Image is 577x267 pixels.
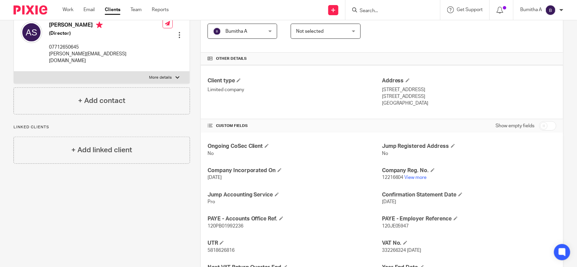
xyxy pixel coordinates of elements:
[382,167,556,174] h4: Company Reg. No.
[405,175,427,180] a: View more
[520,6,542,13] p: Bumitha A
[208,77,382,84] h4: Client type
[208,199,215,204] span: Pro
[49,51,163,64] p: [PERSON_NAME][EMAIL_ADDRESS][DOMAIN_NAME]
[382,240,556,247] h4: VAT No.
[208,123,382,129] h4: CUSTOM FIELDS
[208,215,382,222] h4: PAYE - Accounts Office Ref.
[213,27,221,35] img: svg%3E
[96,22,103,28] i: Primary
[208,191,382,198] h4: Jump Accounting Service
[216,56,247,61] span: Other details
[382,93,556,100] p: [STREET_ADDRESS]
[225,29,247,34] span: Bumitha A
[382,199,396,204] span: [DATE]
[49,22,163,30] h4: [PERSON_NAME]
[359,8,420,14] input: Search
[382,224,409,229] span: 120JE05947
[208,15,263,21] span: Assistant Accountant
[149,75,172,80] p: More details
[208,86,382,93] p: Limited company
[382,191,556,198] h4: Confirmation Statement Date
[291,15,324,21] span: Sales Person
[14,125,190,130] p: Linked clients
[152,6,169,13] a: Reports
[382,248,422,253] span: 332266324 [DATE]
[382,143,556,150] h4: Jump Registered Address
[208,248,235,253] span: 5818626816
[496,123,534,129] label: Show empty fields
[49,30,163,37] h5: (Director)
[545,5,556,16] img: svg%3E
[130,6,142,13] a: Team
[382,86,556,93] p: [STREET_ADDRESS]
[382,151,388,156] span: No
[296,29,323,34] span: Not selected
[71,145,132,155] h4: + Add linked client
[49,44,163,51] p: 07712650645
[382,215,556,222] h4: PAYE - Employer Reference
[382,175,404,180] span: 12216604
[83,6,95,13] a: Email
[208,224,243,229] span: 120PB01992236
[457,7,483,12] span: Get Support
[382,77,556,84] h4: Address
[105,6,120,13] a: Clients
[208,167,382,174] h4: Company Incorporated On
[208,143,382,150] h4: Ongoing CoSec Client
[208,175,222,180] span: [DATE]
[63,6,73,13] a: Work
[208,240,382,247] h4: UTR
[208,151,214,156] span: No
[382,100,556,107] p: [GEOGRAPHIC_DATA]
[21,22,42,43] img: svg%3E
[14,5,47,15] img: Pixie
[78,96,125,106] h4: + Add contact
